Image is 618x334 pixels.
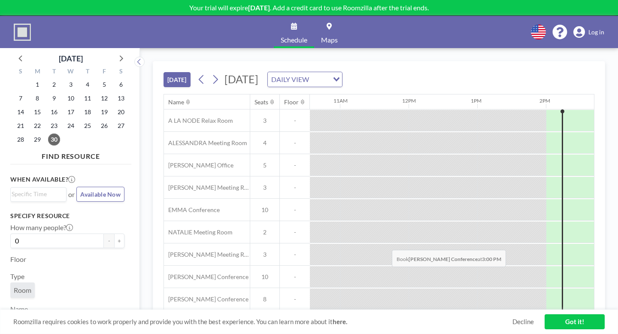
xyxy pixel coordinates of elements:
div: T [79,67,96,78]
h4: FIND RESOURCE [10,149,131,161]
span: - [280,161,310,169]
span: 3 [250,117,279,124]
span: NATALIE Meeting Room [164,228,233,236]
div: Search for option [268,72,342,87]
h3: Specify resource [10,212,124,220]
span: Room [14,286,31,294]
span: Monday, September 22, 2025 [31,120,43,132]
label: Name [10,305,28,313]
a: Log in [573,26,604,38]
span: Monday, September 15, 2025 [31,106,43,118]
span: - [280,117,310,124]
span: Tuesday, September 9, 2025 [48,92,60,104]
span: 8 [250,295,279,303]
div: W [63,67,79,78]
span: Tuesday, September 30, 2025 [48,134,60,146]
span: Sunday, September 21, 2025 [15,120,27,132]
span: 3 [250,184,279,191]
span: Saturday, September 27, 2025 [115,120,127,132]
span: Thursday, September 18, 2025 [82,106,94,118]
span: - [280,139,310,147]
b: 3:00 PM [482,256,501,262]
span: Friday, September 5, 2025 [98,79,110,91]
div: Seats [254,98,268,106]
button: - [104,234,114,248]
span: Maps [321,36,338,43]
span: - [280,184,310,191]
span: Thursday, September 4, 2025 [82,79,94,91]
span: Friday, September 12, 2025 [98,92,110,104]
div: T [46,67,63,78]
div: [DATE] [59,52,83,64]
span: EMMA Conference [164,206,220,214]
span: Tuesday, September 2, 2025 [48,79,60,91]
img: organization-logo [14,24,31,41]
span: Saturday, September 6, 2025 [115,79,127,91]
label: Floor [10,255,26,264]
div: Name [168,98,184,106]
span: [DATE] [224,73,258,85]
span: Saturday, September 13, 2025 [115,92,127,104]
span: 3 [250,251,279,258]
div: S [112,67,129,78]
span: Thursday, September 25, 2025 [82,120,94,132]
span: Sunday, September 28, 2025 [15,134,27,146]
span: - [280,228,310,236]
span: Thursday, September 11, 2025 [82,92,94,104]
span: or [68,190,75,199]
span: Roomzilla requires cookies to work properly and provide you with the best experience. You can lea... [13,318,512,326]
a: Schedule [274,16,314,48]
button: [DATE] [164,72,191,87]
span: Wednesday, September 10, 2025 [65,92,77,104]
span: [PERSON_NAME] Conference [164,273,248,281]
span: Saturday, September 20, 2025 [115,106,127,118]
div: 1PM [471,97,482,104]
span: Monday, September 1, 2025 [31,79,43,91]
input: Search for option [12,189,61,199]
span: 10 [250,273,279,281]
span: DAILY VIEW [270,74,311,85]
span: A LA NODE Relax Room [164,117,233,124]
span: Book at [392,250,506,267]
div: 11AM [333,97,348,104]
span: Tuesday, September 16, 2025 [48,106,60,118]
span: - [280,206,310,214]
a: Got it! [545,314,605,329]
span: Schedule [281,36,307,43]
span: - [280,295,310,303]
span: 5 [250,161,279,169]
label: Type [10,272,24,281]
span: Monday, September 29, 2025 [31,134,43,146]
span: Wednesday, September 17, 2025 [65,106,77,118]
a: Maps [314,16,345,48]
input: Search for option [312,74,328,85]
span: [PERSON_NAME] Meeting Room [164,184,250,191]
div: Search for option [11,188,66,200]
span: ALESSANDRA Meeting Room [164,139,247,147]
span: Monday, September 8, 2025 [31,92,43,104]
span: Sunday, September 7, 2025 [15,92,27,104]
span: Friday, September 26, 2025 [98,120,110,132]
span: 2 [250,228,279,236]
div: F [96,67,112,78]
span: 4 [250,139,279,147]
div: 2PM [539,97,550,104]
b: [PERSON_NAME] Conference [409,256,478,262]
span: Log in [588,28,604,36]
button: + [114,234,124,248]
span: [PERSON_NAME] Meeting Room [164,251,250,258]
span: 10 [250,206,279,214]
div: Floor [284,98,299,106]
span: - [280,273,310,281]
span: Friday, September 19, 2025 [98,106,110,118]
span: Sunday, September 14, 2025 [15,106,27,118]
span: [PERSON_NAME] Conference [164,295,248,303]
span: [PERSON_NAME] Office [164,161,233,169]
span: Wednesday, September 24, 2025 [65,120,77,132]
span: Tuesday, September 23, 2025 [48,120,60,132]
button: Available Now [76,187,124,202]
div: 12PM [402,97,416,104]
span: - [280,251,310,258]
div: M [29,67,46,78]
span: Wednesday, September 3, 2025 [65,79,77,91]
